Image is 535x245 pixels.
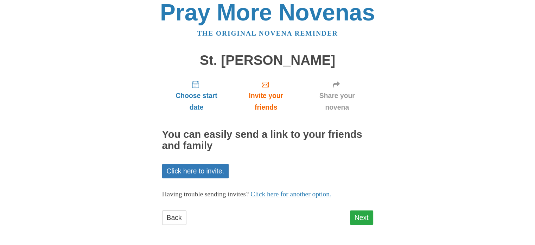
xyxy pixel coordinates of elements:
[238,90,294,113] span: Invite your friends
[162,53,373,68] h1: St. [PERSON_NAME]
[350,210,373,225] a: Next
[162,129,373,152] h2: You can easily send a link to your friends and family
[162,164,229,178] a: Click here to invite.
[162,190,249,198] span: Having trouble sending invites?
[308,90,366,113] span: Share your novena
[162,75,231,117] a: Choose start date
[250,190,331,198] a: Click here for another option.
[197,30,338,37] a: The original novena reminder
[162,210,186,225] a: Back
[301,75,373,117] a: Share your novena
[231,75,301,117] a: Invite your friends
[169,90,224,113] span: Choose start date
